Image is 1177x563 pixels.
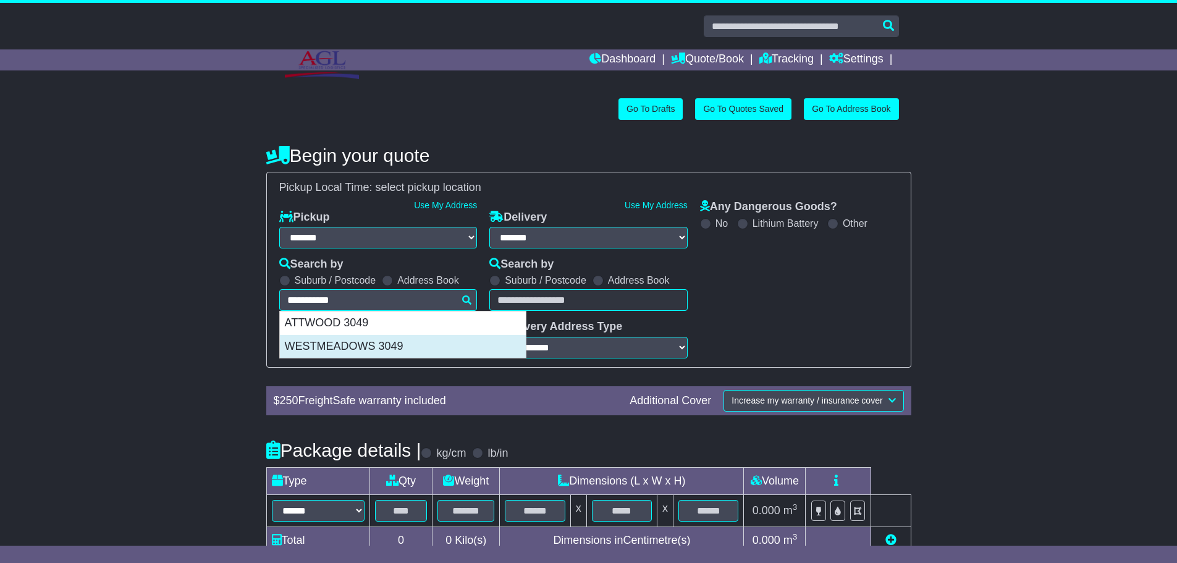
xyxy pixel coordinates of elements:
h4: Package details | [266,440,421,460]
a: Go To Quotes Saved [695,98,791,120]
label: Other [843,218,867,229]
label: Search by [279,258,344,271]
label: lb/in [487,447,508,460]
a: Tracking [759,49,814,70]
span: m [783,534,798,546]
span: Increase my warranty / insurance cover [732,396,882,405]
span: 0.000 [753,504,780,517]
a: Go To Drafts [618,98,683,120]
div: ATTWOOD 3049 [280,311,526,335]
td: Total [266,527,369,554]
td: 0 [369,527,432,554]
label: Lithium Battery [753,218,819,229]
label: Search by [489,258,554,271]
a: Dashboard [589,49,656,70]
td: Kilo(s) [432,527,500,554]
a: Settings [829,49,884,70]
a: Quote/Book [671,49,744,70]
a: Use My Address [625,200,688,210]
td: Weight [432,467,500,494]
a: Use My Address [414,200,477,210]
a: Go To Address Book [804,98,898,120]
span: m [783,504,798,517]
span: 0 [445,534,452,546]
div: $ FreightSafe warranty included [268,394,624,408]
div: Additional Cover [623,394,717,408]
div: Pickup Local Time: [273,181,905,195]
td: Dimensions in Centimetre(s) [500,527,744,554]
label: Address Book [608,274,670,286]
sup: 3 [793,532,798,541]
span: 0.000 [753,534,780,546]
h4: Begin your quote [266,145,911,166]
td: x [657,494,673,527]
label: Suburb / Postcode [505,274,586,286]
span: select pickup location [376,181,481,193]
label: Suburb / Postcode [295,274,376,286]
a: Add new item [885,534,896,546]
label: Address Book [397,274,459,286]
label: Delivery [489,211,547,224]
td: Dimensions (L x W x H) [500,467,744,494]
label: Pickup [279,211,330,224]
label: Delivery Address Type [489,320,622,334]
label: kg/cm [436,447,466,460]
button: Increase my warranty / insurance cover [723,390,903,412]
label: Any Dangerous Goods? [700,200,837,214]
td: Type [266,467,369,494]
label: No [715,218,728,229]
td: x [570,494,586,527]
td: Volume [744,467,806,494]
sup: 3 [793,502,798,512]
div: WESTMEADOWS 3049 [280,335,526,358]
td: Qty [369,467,432,494]
span: 250 [280,394,298,407]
